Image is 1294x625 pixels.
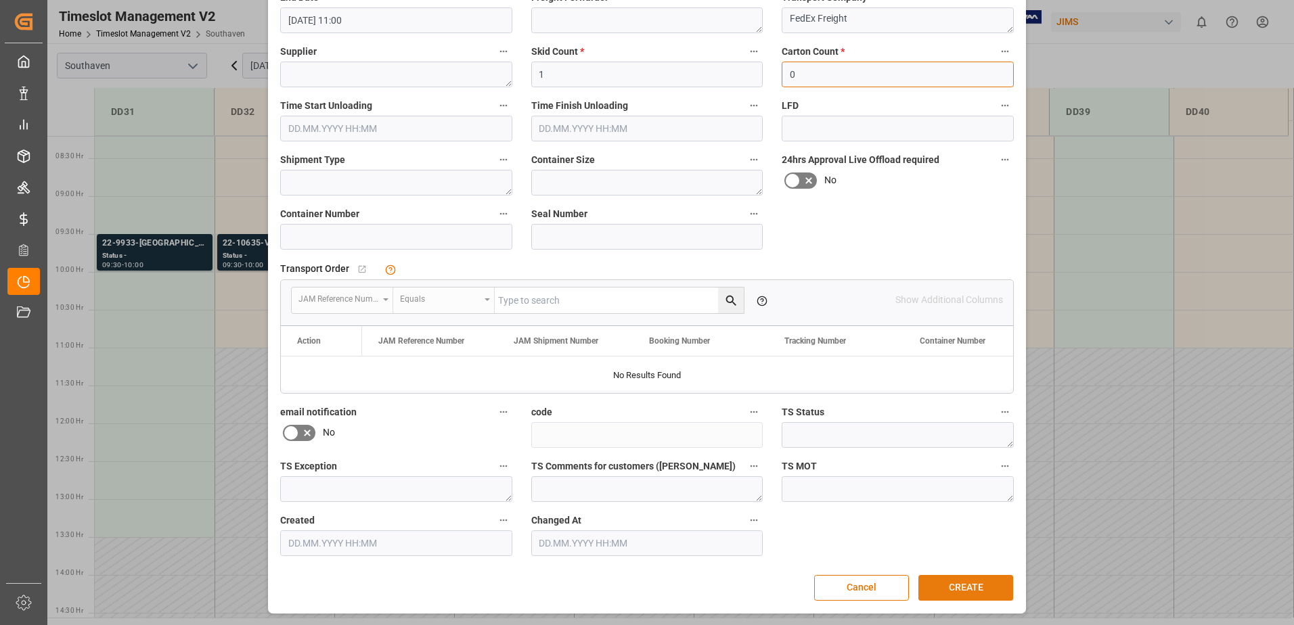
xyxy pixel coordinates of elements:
[782,45,845,59] span: Carton Count
[280,530,512,556] input: DD.MM.YYYY HH:MM
[996,151,1014,168] button: 24hrs Approval Live Offload required
[531,459,736,473] span: TS Comments for customers ([PERSON_NAME])
[495,403,512,421] button: email notification
[280,7,512,33] input: DD.MM.YYYY HH:MM
[280,262,349,276] span: Transport Order
[745,403,763,421] button: code
[292,287,393,313] button: open menu
[814,575,909,601] button: Cancel
[745,511,763,529] button: Changed At
[784,336,846,346] span: Tracking Number
[400,290,480,305] div: Equals
[782,459,817,473] span: TS MOT
[280,99,372,113] span: Time Start Unloading
[996,403,1014,421] button: TS Status
[378,336,464,346] span: JAM Reference Number
[782,99,799,113] span: LFD
[495,205,512,223] button: Container Number
[996,457,1014,475] button: TS MOT
[514,336,598,346] span: JAM Shipment Number
[495,457,512,475] button: TS Exception
[280,405,357,419] span: email notification
[531,116,763,141] input: DD.MM.YYYY HH:MM
[531,530,763,556] input: DD.MM.YYYY HH:MM
[280,459,337,473] span: TS Exception
[824,173,836,187] span: No
[298,290,378,305] div: JAM Reference Number
[782,7,1014,33] textarea: FedEx Freight
[495,97,512,114] button: Time Start Unloading
[718,287,744,313] button: search button
[280,45,317,59] span: Supplier
[280,207,359,221] span: Container Number
[531,153,595,167] span: Container Size
[531,207,587,221] span: Seal Number
[393,287,495,313] button: open menu
[996,97,1014,114] button: LFD
[920,336,985,346] span: Container Number
[745,151,763,168] button: Container Size
[297,336,321,346] div: Action
[531,513,581,528] span: Changed At
[495,511,512,529] button: Created
[531,405,552,419] span: code
[918,575,1013,601] button: CREATE
[531,99,628,113] span: Time Finish Unloading
[782,153,939,167] span: 24hrs Approval Live Offload required
[280,116,512,141] input: DD.MM.YYYY HH:MM
[495,151,512,168] button: Shipment Type
[745,97,763,114] button: Time Finish Unloading
[996,43,1014,60] button: Carton Count *
[280,153,345,167] span: Shipment Type
[495,43,512,60] button: Supplier
[745,43,763,60] button: Skid Count *
[531,45,584,59] span: Skid Count
[323,425,335,440] span: No
[495,287,744,313] input: Type to search
[649,336,710,346] span: Booking Number
[745,205,763,223] button: Seal Number
[745,457,763,475] button: TS Comments for customers ([PERSON_NAME])
[782,405,824,419] span: TS Status
[280,513,315,528] span: Created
